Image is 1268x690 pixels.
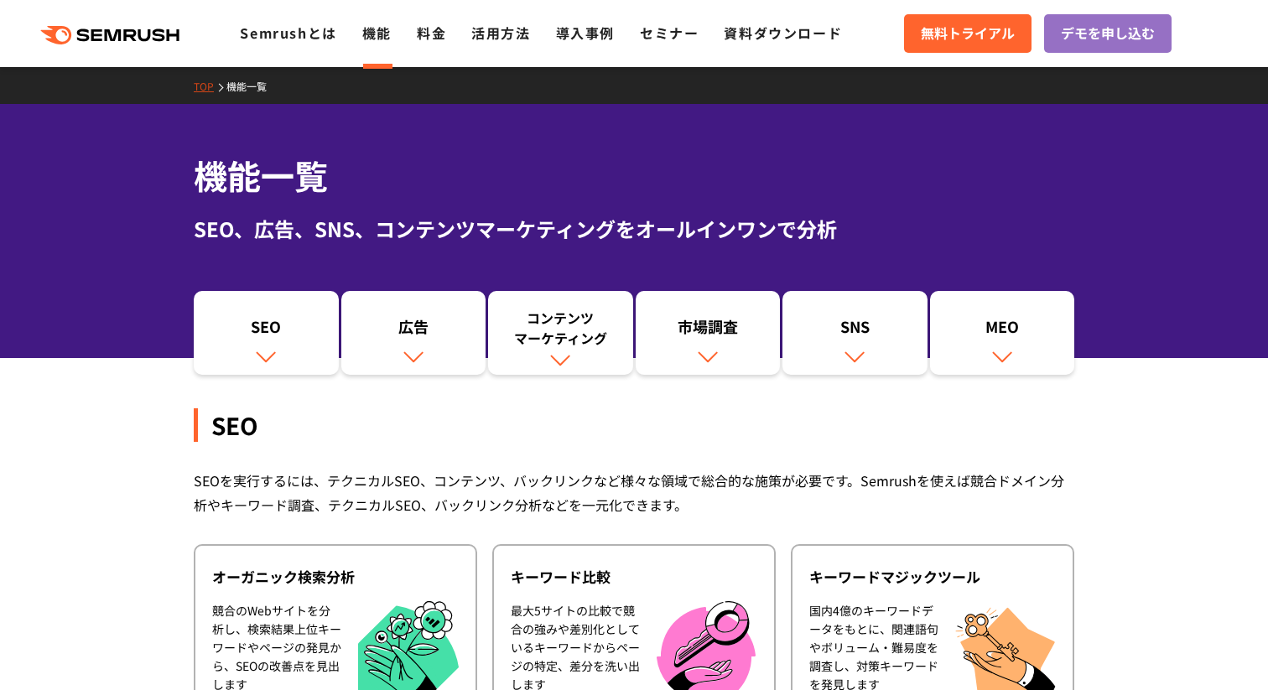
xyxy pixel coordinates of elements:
div: 広告 [350,316,478,345]
div: コンテンツ マーケティング [496,308,625,348]
a: 広告 [341,291,486,375]
div: オーガニック検索分析 [212,567,459,587]
a: SEO [194,291,339,375]
a: デモを申し込む [1044,14,1172,53]
div: SEO [194,408,1074,442]
a: 導入事例 [556,23,615,43]
a: 機能一覧 [226,79,279,93]
a: 資料ダウンロード [724,23,842,43]
span: 無料トライアル [921,23,1015,44]
div: 市場調査 [644,316,772,345]
div: SEOを実行するには、テクニカルSEO、コンテンツ、バックリンクなど様々な領域で総合的な施策が必要です。Semrushを使えば競合ドメイン分析やキーワード調査、テクニカルSEO、バックリンク分析... [194,469,1074,517]
a: 機能 [362,23,392,43]
a: Semrushとは [240,23,336,43]
a: セミナー [640,23,699,43]
a: 無料トライアル [904,14,1032,53]
a: コンテンツマーケティング [488,291,633,375]
div: キーワードマジックツール [809,567,1056,587]
a: SNS [782,291,928,375]
a: 活用方法 [471,23,530,43]
h1: 機能一覧 [194,151,1074,200]
a: 料金 [417,23,446,43]
span: デモを申し込む [1061,23,1155,44]
a: 市場調査 [636,291,781,375]
a: MEO [930,291,1075,375]
div: SEO、広告、SNS、コンテンツマーケティングをオールインワンで分析 [194,214,1074,244]
div: MEO [938,316,1067,345]
a: TOP [194,79,226,93]
div: SNS [791,316,919,345]
div: キーワード比較 [511,567,757,587]
div: SEO [202,316,330,345]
